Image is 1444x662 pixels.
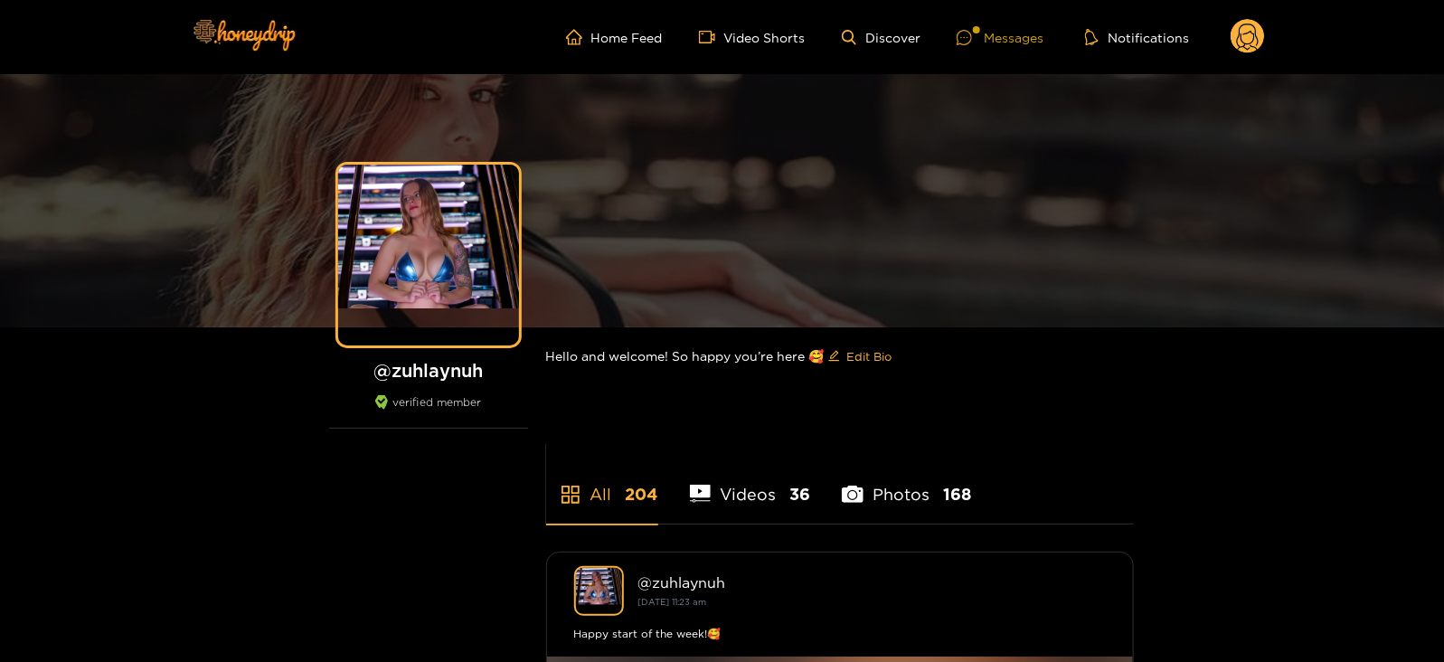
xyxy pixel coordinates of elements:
[957,27,1043,48] div: Messages
[842,30,920,45] a: Discover
[546,327,1134,385] div: Hello and welcome! So happy you’re here 🥰
[566,29,591,45] span: home
[842,442,971,524] li: Photos
[560,484,581,506] span: appstore
[574,625,1106,643] div: Happy start of the week!🥰
[690,442,811,524] li: Videos
[1080,28,1194,46] button: Notifications
[825,342,896,371] button: editEdit Bio
[638,574,1106,591] div: @ zuhlaynuh
[626,483,658,506] span: 204
[566,29,663,45] a: Home Feed
[789,483,810,506] span: 36
[638,597,707,607] small: [DATE] 11:23 am
[574,566,624,616] img: zuhlaynuh
[699,29,806,45] a: Video Shorts
[699,29,724,45] span: video-camera
[828,350,840,364] span: edit
[546,442,658,524] li: All
[329,359,528,382] h1: @ zuhlaynuh
[847,347,892,365] span: Edit Bio
[943,483,971,506] span: 168
[329,395,528,429] div: verified member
